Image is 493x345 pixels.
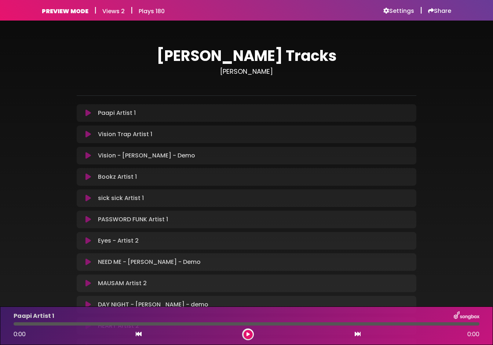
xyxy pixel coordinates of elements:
h5: | [131,6,133,15]
p: Paapi Artist 1 [14,312,54,320]
p: PASSWORD FUNK Artist 1 [98,215,168,224]
h5: | [420,6,422,15]
p: Paapi Artist 1 [98,109,136,117]
a: Share [428,7,451,15]
h3: [PERSON_NAME] [77,68,416,76]
p: Vision Trap Artist 1 [98,130,152,139]
p: Eyes - Artist 2 [98,236,139,245]
h6: PREVIEW MODE [42,8,88,15]
span: 0:00 [14,330,26,338]
p: Bookz Artist 1 [98,172,137,181]
h1: [PERSON_NAME] Tracks [77,47,416,65]
p: MAUSAM Artist 2 [98,279,147,288]
h6: Plays 180 [139,8,165,15]
h5: | [94,6,96,15]
a: Settings [383,7,414,15]
span: 0:00 [467,330,479,339]
p: NEED ME - [PERSON_NAME] - Demo [98,258,201,266]
img: songbox-logo-white.png [454,311,479,321]
p: DAY NIGHT - [PERSON_NAME] - demo [98,300,208,309]
h6: Views 2 [102,8,125,15]
p: Vision - [PERSON_NAME] - Demo [98,151,195,160]
p: sick sick Artist 1 [98,194,144,203]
